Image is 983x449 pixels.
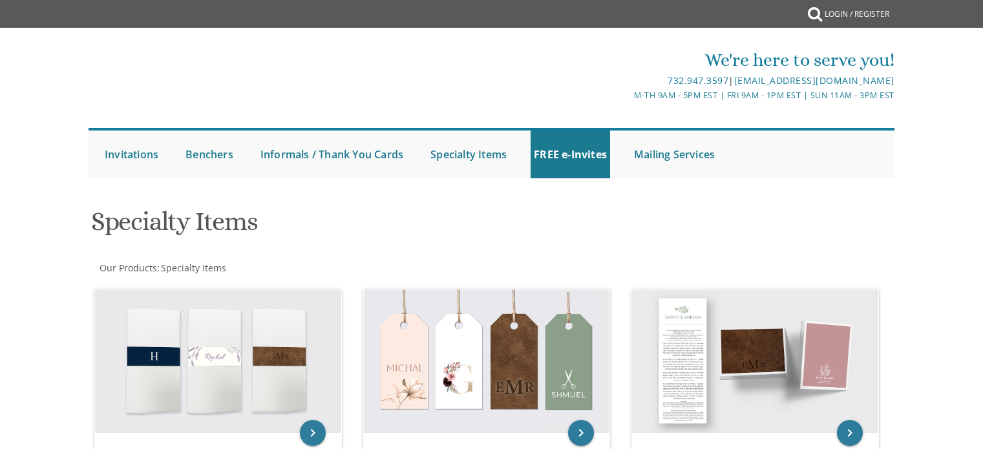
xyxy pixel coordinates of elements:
a: keyboard_arrow_right [837,420,863,446]
span: Specialty Items [161,262,226,274]
h1: Specialty Items [91,207,618,245]
a: Benchers [182,131,237,178]
a: 732.947.3597 [668,74,728,87]
a: Specialty Items [427,131,510,178]
div: We're here to serve you! [358,47,894,73]
a: [EMAIL_ADDRESS][DOMAIN_NAME] [734,74,894,87]
div: M-Th 9am - 5pm EST | Fri 9am - 1pm EST | Sun 11am - 3pm EST [358,89,894,102]
a: keyboard_arrow_right [568,420,594,446]
img: Tags [364,289,610,433]
a: Mailing Services [631,131,718,178]
img: Napkin Bands [95,289,341,433]
a: keyboard_arrow_right [300,420,326,446]
a: FREE e-Invites [531,131,610,178]
a: Informals / Thank You Cards [257,131,407,178]
a: Specialty Items [160,262,226,274]
a: Invitations [101,131,162,178]
div: : [89,262,492,275]
img: Benchers [632,289,878,433]
div: | [358,73,894,89]
a: Our Products [98,262,157,274]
